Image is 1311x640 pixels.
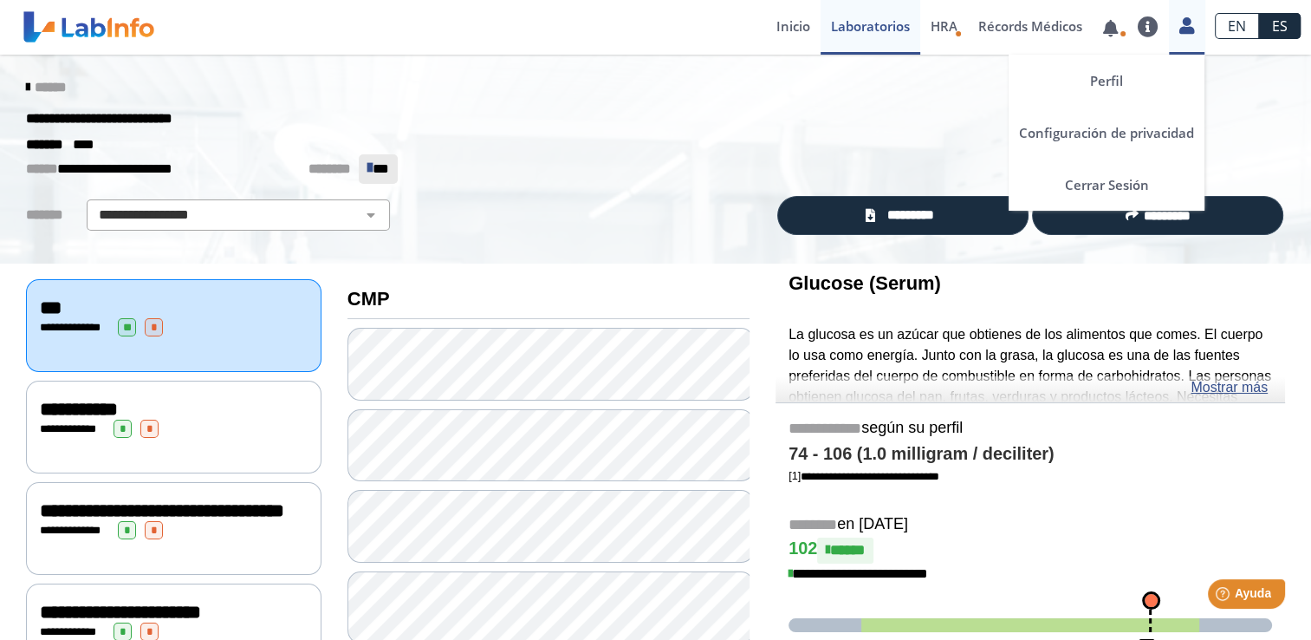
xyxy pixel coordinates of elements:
[789,469,939,482] a: [1]
[347,288,390,310] b: CMP
[931,17,957,35] span: HRA
[789,419,1272,439] h5: según su perfil
[789,272,941,294] b: Glucose (Serum)
[1215,13,1259,39] a: EN
[1009,55,1204,107] a: Perfil
[789,444,1272,465] h4: 74 - 106 (1.0 milligram / deciliter)
[789,538,1272,564] h4: 102
[1009,107,1204,159] a: Configuración de privacidad
[1157,572,1292,621] iframe: Help widget launcher
[1009,159,1204,211] a: Cerrar Sesión
[789,515,1272,535] h5: en [DATE]
[1259,13,1301,39] a: ES
[789,324,1272,469] p: La glucosa es un azúcar que obtienes de los alimentos que comes. El cuerpo lo usa como energía. J...
[1191,377,1268,398] a: Mostrar más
